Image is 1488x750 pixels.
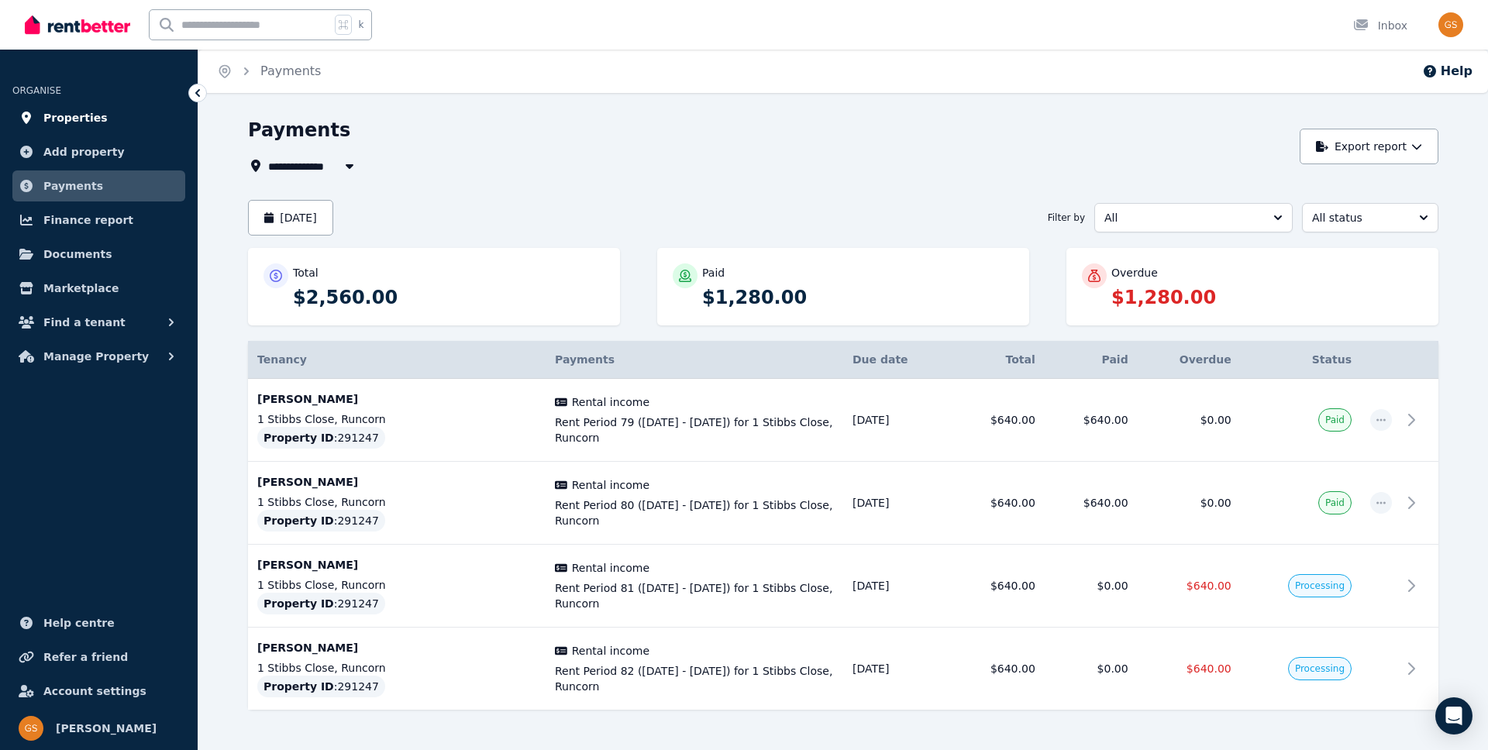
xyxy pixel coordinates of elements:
button: Help [1422,62,1472,81]
div: Inbox [1353,18,1407,33]
th: Paid [1045,341,1138,379]
span: $0.00 [1200,414,1231,426]
th: Overdue [1138,341,1241,379]
span: Processing [1295,662,1345,675]
button: All status [1302,203,1438,232]
span: Manage Property [43,347,149,366]
a: Account settings [12,676,185,707]
span: Rent Period 82 ([DATE] - [DATE]) for 1 Stibbs Close, Runcorn [555,663,834,694]
td: $0.00 [1045,628,1138,710]
td: [DATE] [843,628,952,710]
td: $640.00 [952,379,1045,462]
span: Property ID [263,513,334,528]
td: $640.00 [952,628,1045,710]
th: Due date [843,341,952,379]
th: Tenancy [248,341,546,379]
span: $640.00 [1187,662,1231,675]
span: Rental income [572,560,649,576]
div: : 291247 [257,676,385,697]
span: Rent Period 80 ([DATE] - [DATE]) for 1 Stibbs Close, Runcorn [555,497,834,528]
span: Property ID [263,596,334,611]
a: Marketplace [12,273,185,304]
p: Total [293,265,319,280]
button: Manage Property [12,341,185,372]
a: Properties [12,102,185,133]
td: $640.00 [952,462,1045,545]
a: Help centre [12,607,185,638]
a: Add property [12,136,185,167]
td: $0.00 [1045,545,1138,628]
img: Geoff Schuhmacher [19,716,43,741]
p: 1 Stibbs Close, Runcorn [257,577,536,593]
button: Find a tenant [12,307,185,338]
span: [PERSON_NAME] [56,719,157,738]
p: [PERSON_NAME] [257,557,536,573]
span: Properties [43,108,108,127]
td: $640.00 [1045,462,1138,545]
h1: Payments [248,118,350,143]
td: [DATE] [843,379,952,462]
td: $640.00 [952,545,1045,628]
p: $1,280.00 [1111,285,1423,310]
p: 1 Stibbs Close, Runcorn [257,411,536,427]
span: Payments [43,177,103,195]
nav: Breadcrumb [198,50,339,93]
span: Marketplace [43,279,119,298]
th: Total [952,341,1045,379]
a: Finance report [12,205,185,236]
p: 1 Stibbs Close, Runcorn [257,660,536,676]
td: $640.00 [1045,379,1138,462]
span: ORGANISE [12,85,61,96]
span: Property ID [263,430,334,446]
p: [PERSON_NAME] [257,640,536,655]
div: : 291247 [257,427,385,449]
span: Rent Period 81 ([DATE] - [DATE]) for 1 Stibbs Close, Runcorn [555,580,834,611]
a: Payments [12,170,185,201]
p: $1,280.00 [702,285,1014,310]
td: [DATE] [843,462,952,545]
span: Paid [1325,414,1345,426]
button: Export report [1300,129,1438,164]
span: k [358,19,363,31]
span: Property ID [263,679,334,694]
a: Refer a friend [12,642,185,673]
span: Find a tenant [43,313,126,332]
span: Finance report [43,211,133,229]
a: Documents [12,239,185,270]
span: $640.00 [1187,580,1231,592]
span: Help centre [43,614,115,632]
span: $0.00 [1200,497,1231,509]
span: Paid [1325,497,1345,509]
span: Account settings [43,682,146,700]
img: Geoff Schuhmacher [1438,12,1463,37]
span: Refer a friend [43,648,128,666]
p: 1 Stibbs Close, Runcorn [257,494,536,510]
span: Documents [43,245,112,263]
p: [PERSON_NAME] [257,474,536,490]
p: $2,560.00 [293,285,604,310]
div: : 291247 [257,510,385,532]
th: Status [1241,341,1361,379]
span: Add property [43,143,125,161]
span: Filter by [1048,212,1085,224]
div: : 291247 [257,593,385,614]
div: Open Intercom Messenger [1435,697,1472,735]
p: Paid [702,265,725,280]
button: All [1094,203,1293,232]
td: [DATE] [843,545,952,628]
p: [PERSON_NAME] [257,391,536,407]
span: Rental income [572,643,649,659]
span: Processing [1295,580,1345,592]
span: Payments [555,353,615,366]
a: Payments [260,64,321,78]
span: Rental income [572,477,649,493]
span: Rental income [572,394,649,410]
p: Overdue [1111,265,1158,280]
img: RentBetter [25,13,130,36]
button: [DATE] [248,200,333,236]
span: All [1104,210,1261,225]
span: All status [1312,210,1407,225]
span: Rent Period 79 ([DATE] - [DATE]) for 1 Stibbs Close, Runcorn [555,415,834,446]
